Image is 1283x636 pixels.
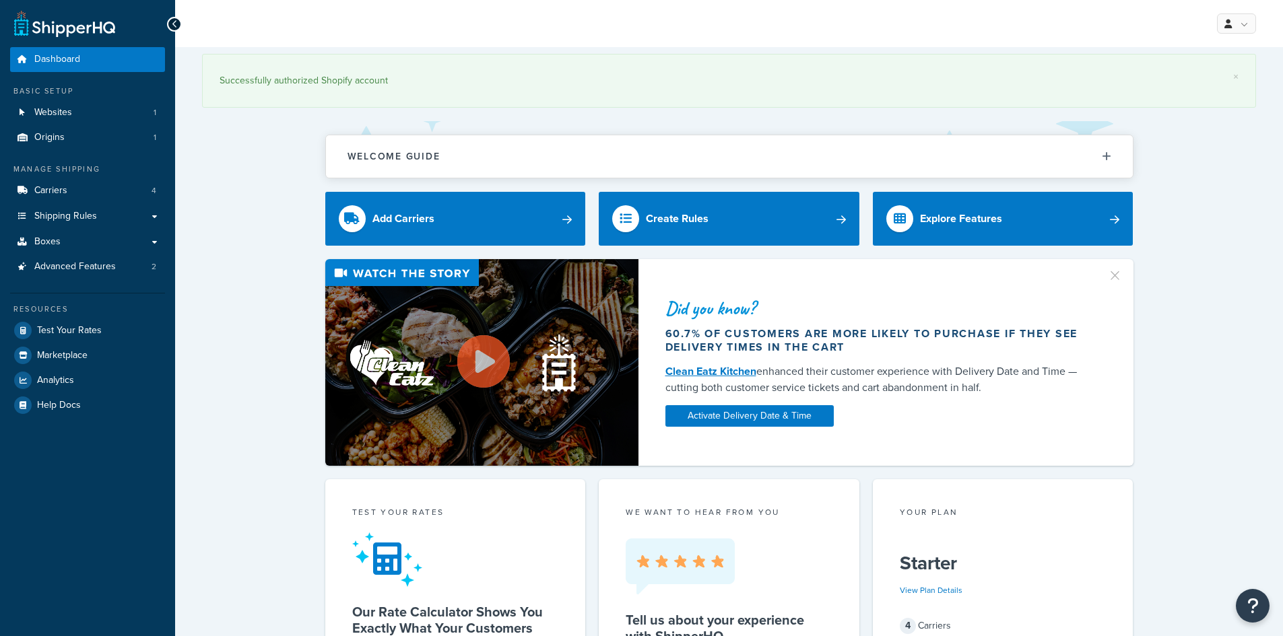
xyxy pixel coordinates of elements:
span: Advanced Features [34,261,116,273]
a: Websites1 [10,100,165,125]
li: Advanced Features [10,254,165,279]
div: 60.7% of customers are more likely to purchase if they see delivery times in the cart [665,327,1091,354]
div: Did you know? [665,299,1091,318]
a: Carriers4 [10,178,165,203]
span: Test Your Rates [37,325,102,337]
a: Explore Features [873,192,1133,246]
a: Clean Eatz Kitchen [665,363,756,379]
span: 4 [152,185,156,197]
li: Websites [10,100,165,125]
div: Test your rates [352,506,559,522]
span: Marketplace [37,350,88,361]
a: Marketplace [10,343,165,367]
a: Boxes [10,229,165,254]
a: Shipping Rules [10,204,165,229]
a: Dashboard [10,47,165,72]
span: 1 [154,107,156,118]
span: Boxes [34,236,61,248]
a: Test Your Rates [10,318,165,343]
span: Carriers [34,185,67,197]
span: Origins [34,132,65,143]
a: Advanced Features2 [10,254,165,279]
div: enhanced their customer experience with Delivery Date and Time — cutting both customer service ti... [665,363,1091,396]
button: Welcome Guide [326,135,1133,178]
h2: Welcome Guide [348,151,440,162]
a: Analytics [10,368,165,392]
span: 1 [154,132,156,143]
img: Video thumbnail [325,259,638,466]
li: Origins [10,125,165,150]
p: we want to hear from you [626,506,832,518]
span: 2 [152,261,156,273]
h5: Starter [900,553,1107,574]
a: Add Carriers [325,192,586,246]
span: Websites [34,107,72,118]
div: Resources [10,304,165,315]
span: Dashboard [34,54,80,65]
div: Explore Features [920,209,1002,228]
span: Analytics [37,375,74,386]
div: Carriers [900,616,1107,635]
a: Help Docs [10,393,165,417]
button: Open Resource Center [1236,589,1270,623]
span: 4 [900,618,916,634]
a: Activate Delivery Date & Time [665,405,834,427]
div: Your Plan [900,506,1107,522]
a: View Plan Details [900,584,962,596]
a: Origins1 [10,125,165,150]
div: Manage Shipping [10,164,165,175]
a: Create Rules [599,192,859,246]
div: Create Rules [646,209,709,228]
span: Shipping Rules [34,211,97,222]
div: Successfully authorized Shopify account [220,71,1239,90]
div: Add Carriers [372,209,434,228]
li: Carriers [10,178,165,203]
div: Basic Setup [10,85,165,97]
span: Help Docs [37,400,81,411]
a: × [1233,71,1239,82]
